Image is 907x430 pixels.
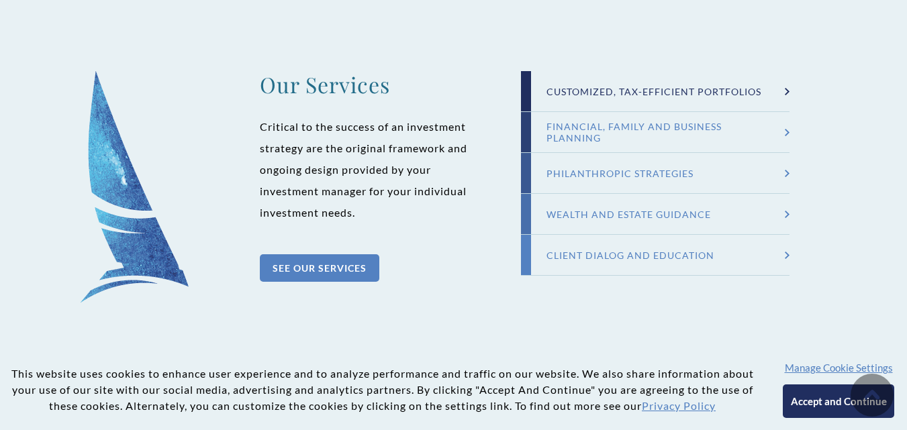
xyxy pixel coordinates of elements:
div: Customized, Tax-efficient Portfolios [533,86,777,97]
a: Client Dialog and Education "> [521,235,827,276]
a: Philanthropic Strategies "> [521,153,827,194]
a: Wealth and Estate Guidance "> [521,194,827,235]
div: Client Dialog and Education [533,250,777,261]
h2: Our Services [260,71,469,98]
a: SEE OUR SERVICES [260,261,379,274]
button: Accept and Continue [783,384,894,418]
p: This website uses cookies to enhance user experience and to analyze performance and traffic on ou... [11,366,754,414]
div: Philanthropic Strategies [533,168,777,179]
a: Customized, Tax-efficient Portfolios "> [521,71,827,112]
a: Privacy Policy [642,399,716,412]
div: SEE OUR SERVICES [260,254,379,282]
button: Manage Cookie Settings [785,362,893,374]
div: Financial, Family and Business Planning [533,121,777,144]
a: Financial, Family and Business Planning "> [521,112,827,153]
p: Critical to the success of an investment strategy are the original framework and ongoing design p... [260,116,469,223]
div: Wealth and Estate Guidance [533,209,777,220]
